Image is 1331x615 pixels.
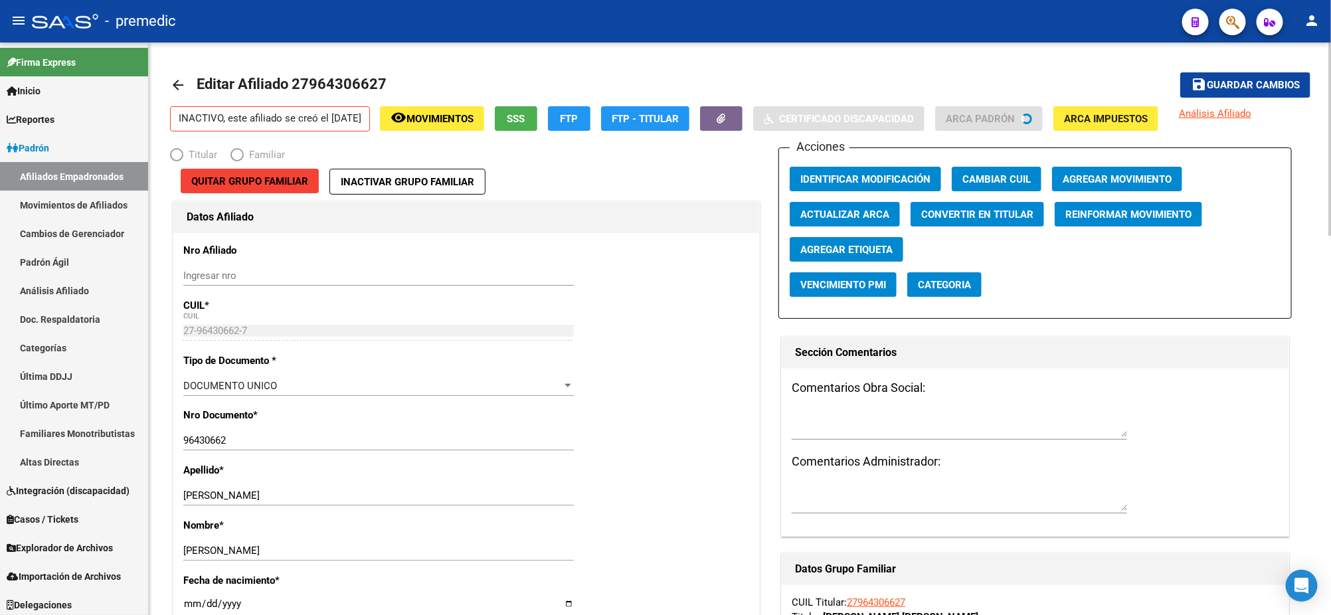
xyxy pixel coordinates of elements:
[952,167,1041,191] button: Cambiar CUIL
[507,113,525,125] span: SSS
[391,110,406,126] mat-icon: remove_red_eye
[1304,13,1320,29] mat-icon: person
[946,113,1015,125] span: ARCA Padrón
[187,207,746,228] h1: Datos Afiliado
[406,113,474,125] span: Movimientos
[183,353,353,368] p: Tipo de Documento *
[495,106,537,131] button: SSS
[1064,113,1148,125] span: ARCA Impuestos
[795,559,1275,580] h1: Datos Grupo Familiar
[183,463,353,478] p: Apellido
[800,279,886,291] span: Vencimiento PMI
[7,541,113,555] span: Explorador de Archivos
[918,279,971,291] span: Categoria
[779,113,914,125] span: Certificado Discapacidad
[329,169,486,195] button: Inactivar Grupo Familiar
[921,209,1033,220] span: Convertir en Titular
[753,106,925,131] button: Certificado Discapacidad
[183,147,217,162] span: Titular
[790,137,849,156] h3: Acciones
[1052,167,1182,191] button: Agregar Movimiento
[181,169,319,193] button: Quitar Grupo Familiar
[792,452,1278,471] h3: Comentarios Administrador:
[183,298,353,313] p: CUIL
[7,55,76,70] span: Firma Express
[11,13,27,29] mat-icon: menu
[601,106,689,131] button: FTP - Titular
[1191,76,1207,92] mat-icon: save
[1207,80,1300,92] span: Guardar cambios
[790,272,897,297] button: Vencimiento PMI
[792,379,1278,397] h3: Comentarios Obra Social:
[1063,173,1172,185] span: Agregar Movimiento
[911,202,1044,226] button: Convertir en Titular
[191,175,308,187] span: Quitar Grupo Familiar
[1179,108,1251,120] span: Análisis Afiliado
[197,76,387,92] span: Editar Afiliado 27964306627
[790,167,941,191] button: Identificar Modificación
[561,113,578,125] span: FTP
[790,202,900,226] button: Actualizar ARCA
[800,173,931,185] span: Identificar Modificación
[1286,570,1318,602] div: Open Intercom Messenger
[1065,209,1192,220] span: Reinformar Movimiento
[612,113,679,125] span: FTP - Titular
[7,598,72,612] span: Delegaciones
[548,106,590,131] button: FTP
[7,112,54,127] span: Reportes
[183,408,353,422] p: Nro Documento
[935,106,1043,131] button: ARCA Padrón
[800,209,889,220] span: Actualizar ARCA
[847,596,905,608] a: 27964306627
[7,512,78,527] span: Casos / Tickets
[105,7,176,36] span: - premedic
[183,243,353,258] p: Nro Afiliado
[962,173,1031,185] span: Cambiar CUIL
[795,342,1275,363] h1: Sección Comentarios
[183,573,353,588] p: Fecha de nacimiento
[907,272,982,297] button: Categoria
[7,483,130,498] span: Integración (discapacidad)
[1180,72,1310,97] button: Guardar cambios
[183,380,277,392] span: DOCUMENTO UNICO
[170,151,298,163] mat-radio-group: Elija una opción
[7,84,41,98] span: Inicio
[183,518,353,533] p: Nombre
[800,244,893,256] span: Agregar Etiqueta
[170,77,186,93] mat-icon: arrow_back
[341,176,474,188] span: Inactivar Grupo Familiar
[380,106,484,131] button: Movimientos
[244,147,285,162] span: Familiar
[7,141,49,155] span: Padrón
[7,569,121,584] span: Importación de Archivos
[1053,106,1158,131] button: ARCA Impuestos
[1055,202,1202,226] button: Reinformar Movimiento
[790,237,903,262] button: Agregar Etiqueta
[170,106,370,132] p: INACTIVO, este afiliado se creó el [DATE]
